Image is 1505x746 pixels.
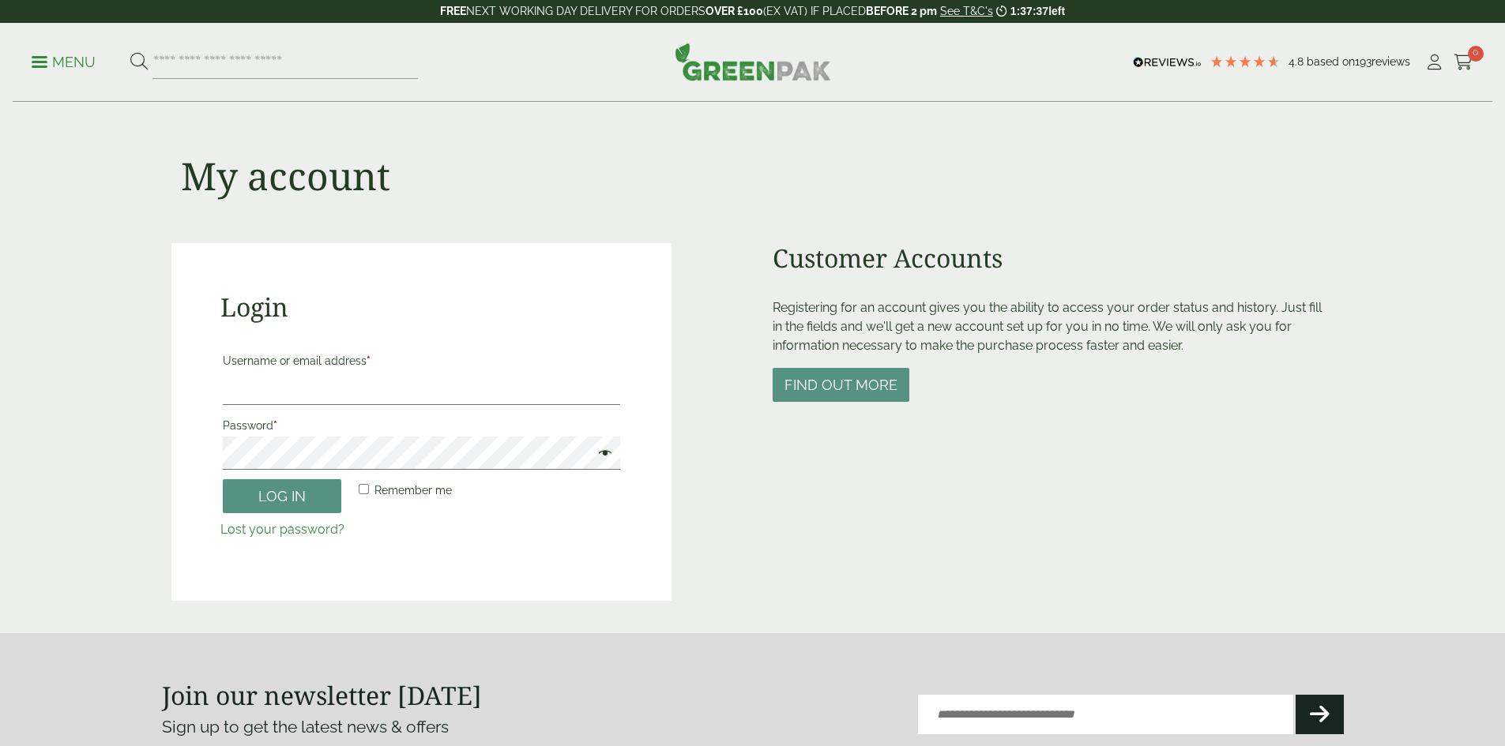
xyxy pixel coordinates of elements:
span: 193 [1355,55,1371,68]
p: Registering for an account gives you the ability to access your order status and history. Just fi... [773,298,1334,355]
span: Based on [1307,55,1355,68]
h1: My account [181,153,390,199]
span: 0 [1468,46,1484,62]
strong: FREE [440,5,466,17]
a: Lost your password? [220,522,344,537]
span: 4.8 [1289,55,1307,68]
div: 4.8 Stars [1210,54,1281,69]
button: Find out more [773,368,909,402]
img: GreenPak Supplies [675,43,831,81]
button: Log in [223,479,341,513]
h2: Login [220,292,623,322]
span: left [1048,5,1065,17]
span: 1:37:37 [1010,5,1048,17]
label: Username or email address [223,350,620,372]
p: Menu [32,53,96,72]
strong: Join our newsletter [DATE] [162,678,482,712]
strong: OVER £100 [705,5,763,17]
a: Menu [32,53,96,69]
p: Sign up to get the latest news & offers [162,714,694,740]
img: REVIEWS.io [1133,57,1202,68]
a: Find out more [773,378,909,393]
input: Remember me [359,484,369,494]
i: My Account [1424,54,1444,70]
i: Cart [1454,54,1473,70]
span: Remember me [374,484,452,497]
strong: BEFORE 2 pm [866,5,937,17]
h2: Customer Accounts [773,243,1334,273]
a: See T&C's [940,5,993,17]
a: 0 [1454,51,1473,74]
label: Password [223,414,620,437]
span: reviews [1371,55,1410,68]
